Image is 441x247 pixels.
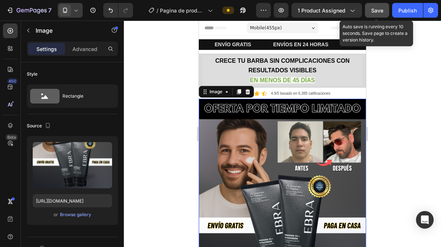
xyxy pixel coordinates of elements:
p: RECUPERA TU CONFIANZA [151,19,220,29]
span: 4.9/5 basado en 6,385 calificaciones [72,71,132,75]
div: Rich Text Editor. Editing area: main [4,35,164,65]
div: Source [27,121,52,131]
button: Browse gallery [60,211,92,218]
div: Publish [398,7,417,14]
p: Advanced [72,45,97,53]
span: / [157,7,158,14]
p: Settings [36,45,57,53]
iframe: Design area [199,21,366,247]
div: Browse gallery [60,211,91,218]
button: 7 [3,3,55,18]
div: Style [27,71,37,77]
strong: CRECE TU BARBA SIN COMPLICACIONES CON RESULTADOS VISIBLES [17,37,151,53]
p: Image [36,26,98,35]
span: or [54,210,58,219]
div: Open Intercom Messenger [416,211,434,229]
div: Undo/Redo [103,3,133,18]
span: Pagina de producto [160,7,205,14]
p: 7 [48,6,51,15]
button: Publish [392,3,423,18]
button: Save [365,3,389,18]
div: Image [9,68,25,75]
div: Beta [6,134,18,140]
strong: EN MENOS DE 45 DÍAS [51,57,116,63]
button: 1 product assigned [291,3,362,18]
div: 450 [7,78,18,84]
div: Rectangle [62,88,107,105]
img: preview-image [33,142,112,188]
span: 1 product assigned [298,7,345,14]
input: https://example.com/image.jpg [33,194,112,207]
span: Save [371,7,383,14]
